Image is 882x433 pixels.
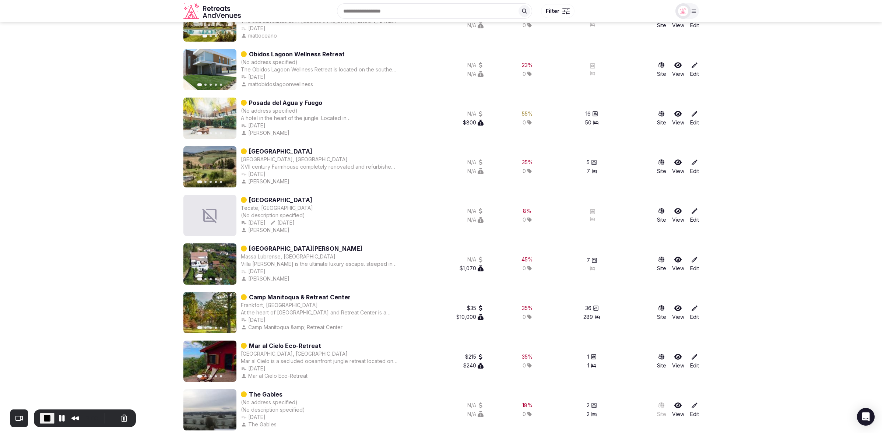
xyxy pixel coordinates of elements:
[183,389,236,430] img: Featured image for The Gables
[465,353,484,360] div: $215
[467,216,484,223] div: N/A
[220,132,222,134] button: Go to slide 5
[587,159,590,166] span: 5
[241,350,348,358] button: [GEOGRAPHIC_DATA], [GEOGRAPHIC_DATA]
[522,402,533,409] button: 18%
[241,212,313,219] div: (No description specified)
[587,411,590,418] span: 2
[522,304,533,312] div: 35 %
[587,362,597,369] button: 1
[197,327,202,330] button: Go to slide 1
[585,119,591,126] span: 50
[690,304,699,321] a: Edit
[241,156,348,163] button: [GEOGRAPHIC_DATA], [GEOGRAPHIC_DATA]
[241,365,266,372] button: [DATE]
[522,159,533,166] div: 35 %
[241,73,266,81] div: [DATE]
[522,402,533,409] div: 18 %
[657,207,666,223] button: Site
[523,313,526,321] span: 0
[241,66,397,73] div: The Obidos Lagoon Wellness Retreat is located on the southern shore of the [GEOGRAPHIC_DATA] surr...
[657,159,666,175] a: Site
[657,110,666,126] button: Site
[241,421,278,428] div: The Gables
[460,265,484,272] div: $1,070
[183,3,242,20] a: Visit the homepage
[241,219,266,226] button: [DATE]
[523,70,526,78] span: 0
[523,362,526,369] span: 0
[241,316,266,324] button: [DATE]
[587,168,597,175] button: 7
[241,399,298,406] button: (No address specified)
[541,4,574,18] button: Filter
[241,122,266,129] button: [DATE]
[587,411,597,418] button: 2
[183,243,236,285] img: Featured image for Villa Aragona
[215,84,217,86] button: Go to slide 4
[183,146,236,187] img: Featured image for Villa Campera
[657,353,666,369] button: Site
[523,265,526,272] span: 0
[463,362,484,369] div: $240
[241,107,298,115] button: (No address specified)
[241,309,397,316] div: At the heart of [GEOGRAPHIC_DATA] and Retreat Center is a desire to help people find [DEMOGRAPHIC...
[657,402,666,418] a: Site
[183,341,236,382] img: Featured image for Mar al Cielo Eco-Retreat
[204,278,207,280] button: Go to slide 2
[523,168,526,175] span: 0
[241,59,298,66] button: (No address specified)
[521,256,533,263] div: 45 %
[467,304,484,312] div: $35
[690,61,699,78] a: Edit
[220,181,222,183] button: Go to slide 5
[672,402,684,418] a: View
[583,313,593,321] span: 289
[241,302,318,309] div: Frankfort, [GEOGRAPHIC_DATA]
[270,219,295,226] button: [DATE]
[467,207,484,215] button: N/A
[467,110,484,117] button: N/A
[241,32,278,39] button: mattoceano
[672,110,684,126] a: View
[202,35,207,38] button: Go to slide 1
[241,324,344,331] button: Camp Manitoqua &amp; Retreat Center
[241,372,309,380] div: Mar al Cielo Eco-Retreat
[467,402,484,409] button: N/A
[249,293,351,302] a: Camp Manitoqua & Retreat Center
[241,275,291,282] button: [PERSON_NAME]
[467,61,484,69] button: N/A
[657,61,666,78] a: Site
[585,304,591,312] span: 36
[587,159,597,166] button: 5
[467,159,484,166] button: N/A
[241,115,397,122] div: A hotel in the heart of the jungle. Located in [GEOGRAPHIC_DATA] between [GEOGRAPHIC_DATA][PERSON...
[467,411,484,418] button: N/A
[241,129,291,137] div: [PERSON_NAME]
[241,81,315,88] button: mattobidoslagoonwellness
[183,292,236,333] img: Featured image for Camp Manitoqua & Retreat Center
[690,110,699,126] a: Edit
[210,84,212,86] button: Go to slide 3
[585,119,599,126] button: 50
[586,110,598,117] button: 16
[523,216,526,223] span: 0
[672,353,684,369] a: View
[249,147,312,156] a: [GEOGRAPHIC_DATA]
[241,406,305,413] div: (No description specified)
[456,313,484,321] button: $10,000
[690,402,699,418] a: Edit
[467,70,484,78] button: N/A
[690,159,699,175] a: Edit
[241,226,291,234] div: [PERSON_NAME]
